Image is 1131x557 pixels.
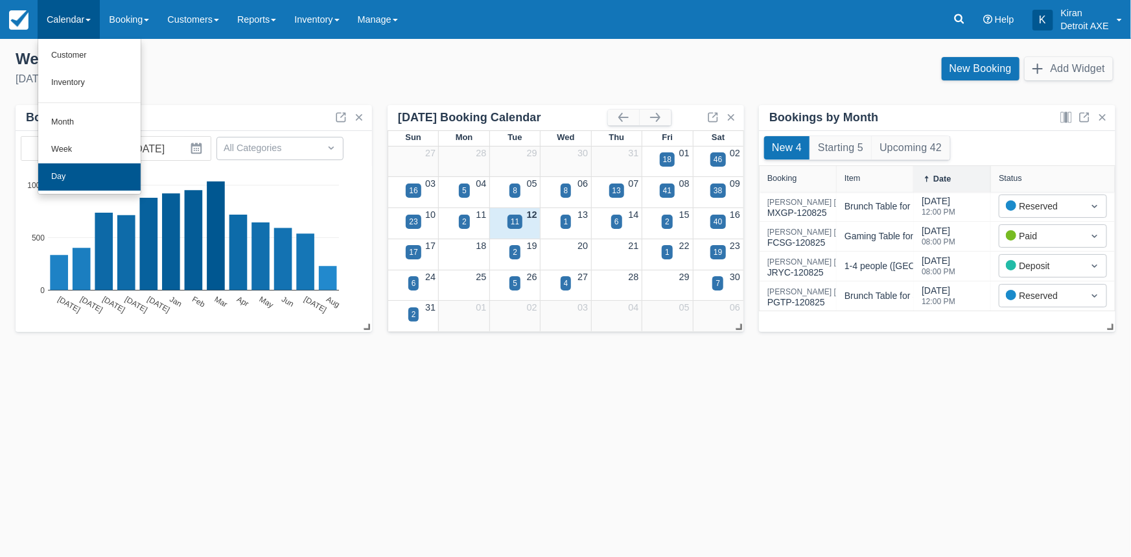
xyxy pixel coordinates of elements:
span: Help [995,14,1014,25]
a: 24 [425,272,436,282]
div: Paid [1006,229,1077,243]
a: Inventory [38,69,141,97]
div: FCSG-120825 [767,228,898,250]
div: Bookings by Month [769,110,879,125]
div: 5 [462,185,467,196]
div: [DATE] Booking Calendar [398,110,608,125]
div: 2 [665,216,670,228]
div: 1 [564,216,568,228]
div: 16 [409,185,417,196]
div: JRYC-120825 [767,258,898,279]
div: 2 [412,309,416,320]
a: 04 [476,178,487,189]
a: 21 [628,241,638,251]
div: 4 [564,278,568,289]
a: 16 [730,209,740,220]
a: 29 [527,148,537,158]
a: Week [38,136,141,163]
div: Booking [767,174,797,183]
a: 18 [476,241,487,251]
div: Brunch Table for 1-2 People [845,200,957,213]
a: 12 [527,209,537,220]
span: Dropdown icon [1088,200,1101,213]
button: Upcoming 42 [872,136,950,160]
span: Wed [557,132,574,142]
span: Dropdown icon [1088,230,1101,243]
a: 05 [679,302,690,313]
div: 5 [513,278,517,289]
a: 01 [679,148,690,158]
a: 27 [425,148,436,158]
div: Reserved [1006,289,1077,303]
div: 08:00 PM [922,238,955,246]
div: 6 [412,278,416,289]
a: 23 [730,241,740,251]
div: Date [933,174,951,184]
a: 15 [679,209,690,220]
div: 19 [714,246,722,258]
a: [PERSON_NAME] [PERSON_NAME]MXGP-120825 [767,204,898,209]
a: 30 [577,148,588,158]
ul: Calendar [38,39,141,195]
p: Kiran [1061,6,1109,19]
a: 19 [527,241,537,251]
div: 46 [714,154,722,165]
a: [PERSON_NAME] [PERSON_NAME]FCSG-120825 [767,233,898,239]
span: Tue [508,132,522,142]
a: [PERSON_NAME] [PERSON_NAME]PGTP-120825 [767,293,898,299]
span: Mon [456,132,473,142]
div: 38 [714,185,722,196]
i: Help [983,15,992,24]
div: K [1032,10,1053,30]
div: Reserved [1006,199,1077,213]
a: Day [38,163,141,191]
a: 01 [476,302,487,313]
a: Month [38,109,141,136]
a: 03 [425,178,436,189]
button: Starting 5 [810,136,871,160]
a: 14 [628,209,638,220]
button: Add Widget [1025,57,1113,80]
a: 07 [628,178,638,189]
div: 41 [663,185,671,196]
div: 2 [513,246,517,258]
div: [DATE] [922,254,955,283]
span: Dropdown icon [1088,289,1101,302]
a: 27 [577,272,588,282]
div: 8 [564,185,568,196]
div: 13 [612,185,621,196]
a: 28 [628,272,638,282]
a: 08 [679,178,690,189]
a: 06 [730,302,740,313]
div: 12:00 PM [922,298,955,305]
a: 10 [425,209,436,220]
div: [PERSON_NAME] [PERSON_NAME] [767,198,898,206]
a: 17 [425,241,436,251]
a: 20 [577,241,588,251]
span: Dropdown icon [325,141,338,154]
div: 11 [511,216,519,228]
div: [DATE] [922,195,955,224]
span: Thu [609,132,625,142]
a: 05 [527,178,537,189]
a: New Booking [942,57,1020,80]
div: 08:00 PM [922,268,955,276]
span: Sun [405,132,421,142]
div: 23 [409,216,417,228]
div: 7 [716,278,720,289]
a: [PERSON_NAME] [PERSON_NAME]JRYC-120825 [767,263,898,269]
div: 1-4 people ([GEOGRAPHIC_DATA]) $40/person [845,259,1038,273]
div: 6 [614,216,619,228]
div: Brunch Table for 3-4 People [845,289,957,303]
div: 18 [663,154,671,165]
div: [PERSON_NAME] [PERSON_NAME] [767,288,898,296]
div: 2 [462,216,467,228]
button: Interact with the calendar and add the check-in date for your trip. [185,137,211,160]
a: 28 [476,148,487,158]
div: Welcome , Kiran ! [16,49,555,69]
div: Bookings by Month [26,110,135,125]
div: Item [845,174,861,183]
a: 04 [628,302,638,313]
a: 03 [577,302,588,313]
div: [PERSON_NAME] [PERSON_NAME] [767,258,898,266]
